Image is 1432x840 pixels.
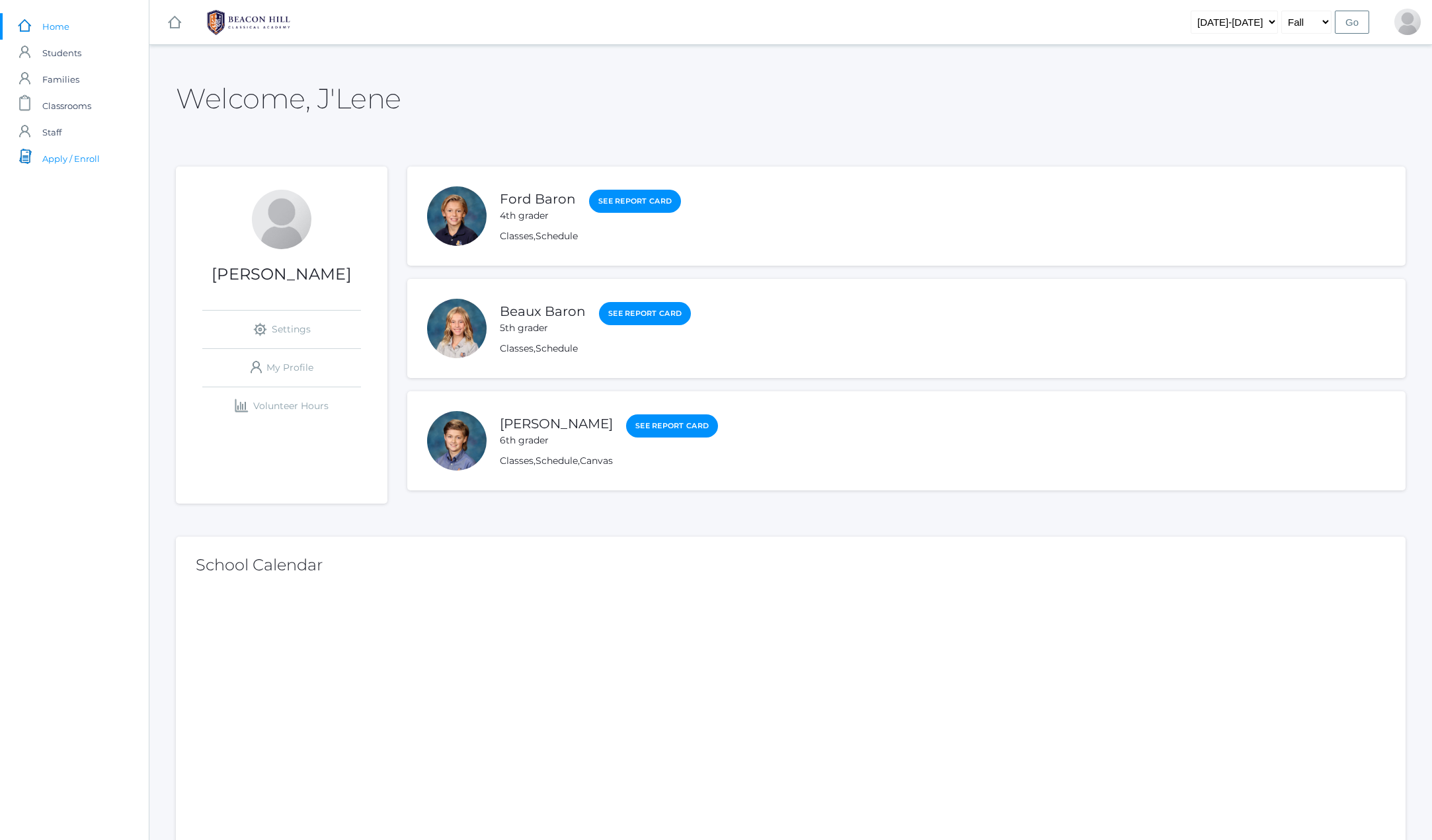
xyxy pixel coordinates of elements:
div: J'Lene Baron [252,190,311,249]
div: J'Lene Baron [1394,9,1421,35]
div: , [500,342,691,356]
a: Beaux Baron [500,303,586,319]
div: Cruz Baron [427,411,487,471]
a: Schedule [536,342,578,354]
div: 6th grader [500,434,613,447]
a: Volunteer Hours [202,387,361,425]
a: See Report Card [589,190,681,213]
div: , [500,229,681,243]
div: Ford Baron [427,186,487,246]
input: Go [1335,11,1369,34]
span: Students [42,40,81,66]
a: Classes [500,455,534,467]
span: Families [42,66,79,93]
a: Canvas [580,455,613,467]
div: Beaux Baron [427,299,487,358]
a: See Report Card [599,302,691,325]
div: 5th grader [500,321,586,335]
a: My Profile [202,349,361,387]
div: , , [500,454,718,468]
span: Staff [42,119,61,145]
img: BHCALogos-05-308ed15e86a5a0abce9b8dd61676a3503ac9727e845dece92d48e8588c001991.png [199,6,298,39]
div: 4th grader [500,209,576,223]
h2: Welcome, J'Lene [176,83,401,114]
a: Classes [500,230,534,242]
span: Home [42,13,69,40]
a: See Report Card [626,414,718,438]
a: [PERSON_NAME] [500,416,613,432]
span: Apply / Enroll [42,145,100,172]
h1: [PERSON_NAME] [176,266,387,283]
a: Schedule [536,230,578,242]
a: Ford Baron [500,191,576,207]
h2: School Calendar [196,556,1386,574]
a: Classes [500,342,534,354]
span: Classrooms [42,93,91,119]
a: Settings [202,311,361,348]
a: Schedule [536,455,578,467]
